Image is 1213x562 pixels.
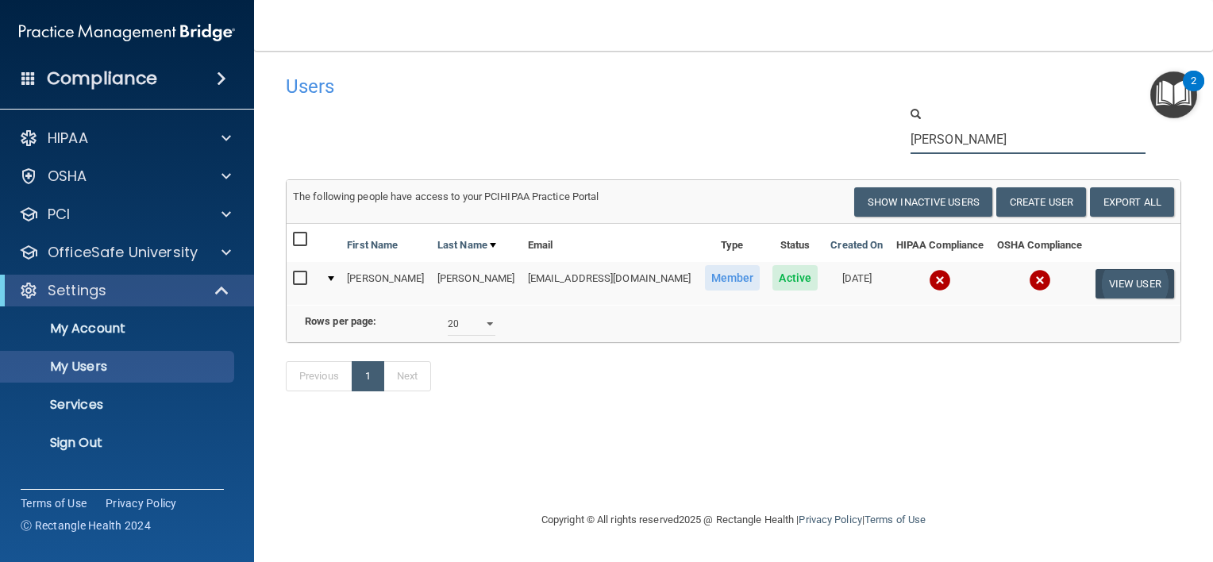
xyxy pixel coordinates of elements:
h4: Users [286,76,799,97]
a: PCI [19,205,231,224]
a: Next [383,361,431,391]
a: Previous [286,361,352,391]
td: [EMAIL_ADDRESS][DOMAIN_NAME] [522,262,699,305]
th: HIPAA Compliance [890,224,991,262]
a: Created On [830,236,883,255]
th: Status [766,224,824,262]
b: Rows per page: [305,315,376,327]
td: [PERSON_NAME] [431,262,522,305]
div: 2 [1191,81,1196,102]
span: Member [705,265,761,291]
img: cross.ca9f0e7f.svg [929,269,951,291]
th: Type [698,224,766,262]
a: OfficeSafe University [19,243,231,262]
span: Active [772,265,818,291]
p: Settings [48,281,106,300]
p: My Users [10,359,227,375]
a: Settings [19,281,230,300]
div: Copyright © All rights reserved 2025 @ Rectangle Health | | [444,495,1023,545]
a: OSHA [19,167,231,186]
p: My Account [10,321,227,337]
span: Ⓒ Rectangle Health 2024 [21,518,151,533]
a: Terms of Use [21,495,87,511]
p: OfficeSafe University [48,243,198,262]
a: Export All [1090,187,1174,217]
p: PCI [48,205,70,224]
a: Terms of Use [865,514,926,525]
a: HIPAA [19,129,231,148]
span: The following people have access to your PCIHIPAA Practice Portal [293,191,599,202]
a: Privacy Policy [799,514,861,525]
a: First Name [347,236,398,255]
h4: Compliance [47,67,157,90]
a: 1 [352,361,384,391]
button: Show Inactive Users [854,187,992,217]
input: Search [911,125,1146,154]
img: cross.ca9f0e7f.svg [1029,269,1051,291]
p: Sign Out [10,435,227,451]
button: View User [1096,269,1174,298]
button: Open Resource Center, 2 new notifications [1150,71,1197,118]
p: HIPAA [48,129,88,148]
td: [DATE] [824,262,889,305]
th: OSHA Compliance [991,224,1089,262]
a: Last Name [437,236,496,255]
p: Services [10,397,227,413]
button: Create User [996,187,1086,217]
td: [PERSON_NAME] [341,262,431,305]
p: OSHA [48,167,87,186]
a: Privacy Policy [106,495,177,511]
th: Email [522,224,699,262]
img: PMB logo [19,17,235,48]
